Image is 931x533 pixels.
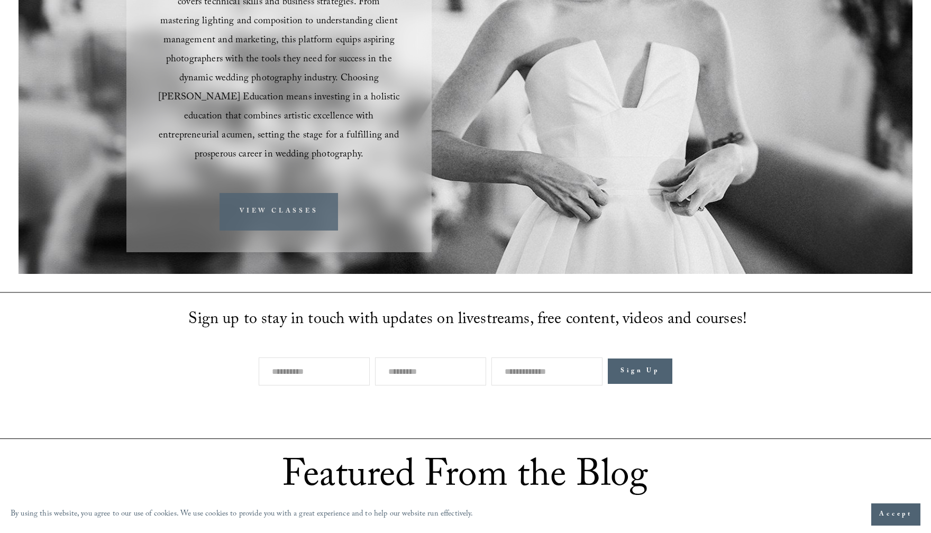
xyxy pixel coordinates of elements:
[220,193,338,231] a: VIEW CLASSES
[188,307,747,334] span: Sign up to stay in touch with updates on livestreams, free content, videos and courses!
[282,447,648,511] span: Featured From the Blog
[608,359,672,384] button: Sign Up
[11,507,473,522] p: By using this website, you agree to our use of cookies. We use cookies to provide you with a grea...
[620,366,660,376] span: Sign Up
[879,509,912,520] span: Accept
[871,503,920,526] button: Accept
